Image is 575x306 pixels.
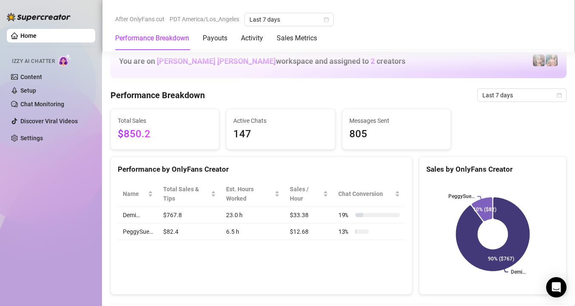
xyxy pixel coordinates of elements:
span: Active Chats [233,116,328,125]
a: Chat Monitoring [20,101,64,108]
div: Payouts [203,33,227,43]
span: 2 [371,57,375,65]
td: $82.4 [158,224,221,240]
a: Content [20,74,42,80]
a: Discover Viral Videos [20,118,78,125]
span: $850.2 [118,126,212,142]
div: Open Intercom Messenger [546,277,567,297]
span: Total Sales [118,116,212,125]
span: Sales / Hour [290,184,321,203]
text: PeggySue… [448,193,475,199]
th: Total Sales & Tips [158,181,221,207]
a: Setup [20,87,36,94]
th: Name [118,181,158,207]
td: 6.5 h [221,224,285,240]
img: AI Chatter [58,54,71,66]
div: Sales by OnlyFans Creator [426,164,559,175]
td: 23.0 h [221,207,285,224]
span: Last 7 days [249,13,329,26]
div: Sales Metrics [277,33,317,43]
img: PeggySue [546,54,558,66]
td: $33.38 [285,207,333,224]
th: Chat Conversion [333,181,405,207]
span: Name [123,189,146,198]
td: PeggySue… [118,224,158,240]
div: Performance Breakdown [115,33,189,43]
a: Home [20,32,37,39]
div: Performance by OnlyFans Creator [118,164,405,175]
img: logo-BBDzfeDw.svg [7,13,71,21]
span: calendar [557,93,562,98]
span: 147 [233,126,328,142]
span: calendar [324,17,329,22]
img: Demi [533,54,545,66]
h4: Performance Breakdown [110,89,205,101]
th: Sales / Hour [285,181,333,207]
div: Est. Hours Worked [226,184,273,203]
td: $767.8 [158,207,221,224]
div: Activity [241,33,263,43]
span: After OnlyFans cut [115,13,164,25]
span: PDT America/Los_Angeles [170,13,239,25]
span: Last 7 days [482,89,561,102]
span: 19 % [338,210,352,220]
td: $12.68 [285,224,333,240]
text: Demi… [511,269,526,275]
span: [PERSON_NAME] [PERSON_NAME] [157,57,276,65]
span: 13 % [338,227,352,236]
span: Total Sales & Tips [163,184,209,203]
span: 805 [349,126,444,142]
a: Settings [20,135,43,142]
span: Izzy AI Chatter [12,57,55,65]
td: Demi… [118,207,158,224]
span: Messages Sent [349,116,444,125]
span: Chat Conversion [338,189,393,198]
h1: You are on workspace and assigned to creators [119,57,405,66]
